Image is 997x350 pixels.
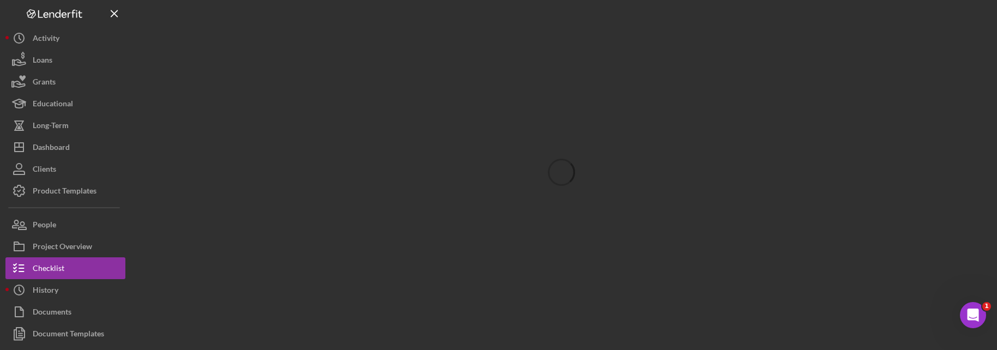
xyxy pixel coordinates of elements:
[5,214,125,236] button: People
[33,323,104,347] div: Document Templates
[33,49,52,74] div: Loans
[5,257,125,279] button: Checklist
[5,114,125,136] button: Long-Term
[5,93,125,114] button: Educational
[33,71,56,95] div: Grants
[33,93,73,117] div: Educational
[960,302,986,328] iframe: Intercom live chat
[33,180,96,204] div: Product Templates
[33,27,59,52] div: Activity
[33,136,70,161] div: Dashboard
[5,323,125,345] button: Document Templates
[982,302,991,311] span: 1
[5,301,125,323] button: Documents
[33,114,69,139] div: Long-Term
[33,214,56,238] div: People
[5,71,125,93] button: Grants
[33,158,56,183] div: Clients
[5,158,125,180] button: Clients
[5,236,125,257] button: Project Overview
[5,27,125,49] button: Activity
[5,49,125,71] button: Loans
[33,257,64,282] div: Checklist
[5,279,125,301] button: History
[33,301,71,325] div: Documents
[5,136,125,158] button: Dashboard
[33,279,58,304] div: History
[33,236,92,260] div: Project Overview
[5,180,125,202] button: Product Templates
